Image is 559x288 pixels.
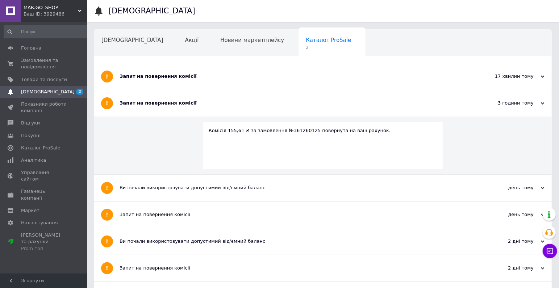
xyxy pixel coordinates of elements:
span: MAR.GO_SHOP [24,4,78,11]
span: Замовлення та повідомлення [21,57,67,70]
span: [PERSON_NAME] та рахунки [21,232,67,252]
span: Товари та послуги [21,76,67,83]
div: Комісія 155,61 ₴ за замовлення №361260125 повернута на ваш рахунок. [209,127,438,134]
span: Гаманець компанії [21,188,67,201]
div: 2 дні тому [472,265,545,271]
div: Ваш ID: 3929486 [24,11,87,17]
span: Аналітика [21,157,46,164]
div: Запит на повернення комісії [120,73,472,80]
div: Prom топ [21,245,67,252]
div: 2 дні тому [472,238,545,245]
input: Пошук [4,25,88,38]
button: Чат з покупцем [543,244,557,258]
div: Ви почали використовувати допустимий від'ємний баланс [120,185,472,191]
span: Налаштування [21,220,58,226]
span: Маркет [21,207,39,214]
div: 17 хвилин тому [472,73,545,80]
span: 2 [76,89,83,95]
div: день тому [472,211,545,218]
span: Головна [21,45,41,51]
span: Новини маркетплейсу [220,37,284,43]
span: [DEMOGRAPHIC_DATA] [21,89,75,95]
span: Відгуки [21,120,40,126]
span: Показники роботи компанії [21,101,67,114]
div: Запит на повернення комісії [120,265,472,271]
h1: [DEMOGRAPHIC_DATA] [109,7,195,15]
span: Покупці [21,132,41,139]
div: 3 години тому [472,100,545,106]
div: Ви почали використовувати допустимий від'ємний баланс [120,238,472,245]
span: Каталог ProSale [306,37,351,43]
div: Запит на повернення комісії [120,211,472,218]
span: Акції [185,37,199,43]
span: 2 [306,45,351,50]
div: Запит на повернення комісії [120,100,472,106]
span: [DEMOGRAPHIC_DATA] [101,37,163,43]
span: Управління сайтом [21,169,67,182]
div: день тому [472,185,545,191]
span: Каталог ProSale [21,145,60,151]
